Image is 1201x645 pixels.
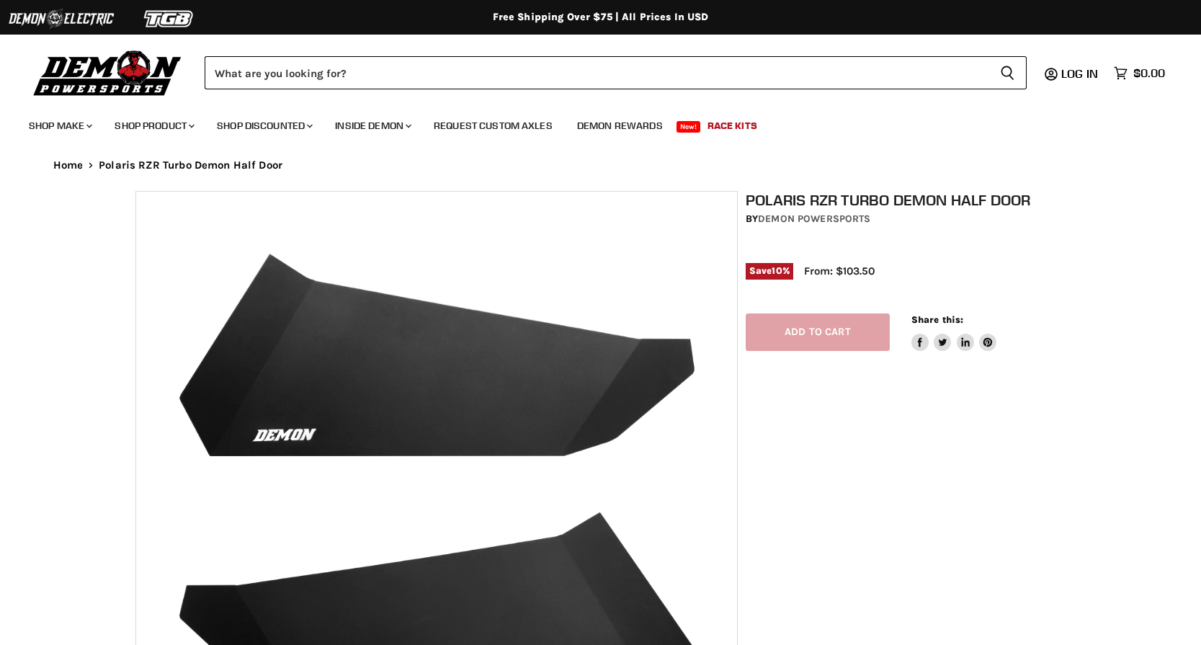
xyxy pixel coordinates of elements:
[804,264,875,277] span: From: $103.50
[206,111,321,141] a: Shop Discounted
[29,47,187,98] img: Demon Powersports
[746,263,793,279] span: Save %
[1107,63,1172,84] a: $0.00
[1061,66,1098,81] span: Log in
[205,56,1027,89] form: Product
[18,105,1161,141] ul: Main menu
[205,56,988,89] input: Search
[324,111,420,141] a: Inside Demon
[746,191,1074,209] h1: Polaris RZR Turbo Demon Half Door
[423,111,563,141] a: Request Custom Axles
[53,159,84,172] a: Home
[772,265,782,276] span: 10
[746,211,1074,227] div: by
[911,313,997,352] aside: Share this:
[911,314,963,325] span: Share this:
[697,111,768,141] a: Race Kits
[24,11,1177,24] div: Free Shipping Over $75 | All Prices In USD
[1055,67,1107,80] a: Log in
[1133,66,1165,80] span: $0.00
[988,56,1027,89] button: Search
[677,121,701,133] span: New!
[18,111,101,141] a: Shop Make
[115,5,223,32] img: TGB Logo 2
[758,213,870,225] a: Demon Powersports
[7,5,115,32] img: Demon Electric Logo 2
[24,159,1177,172] nav: Breadcrumbs
[99,159,282,172] span: Polaris RZR Turbo Demon Half Door
[566,111,674,141] a: Demon Rewards
[104,111,203,141] a: Shop Product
